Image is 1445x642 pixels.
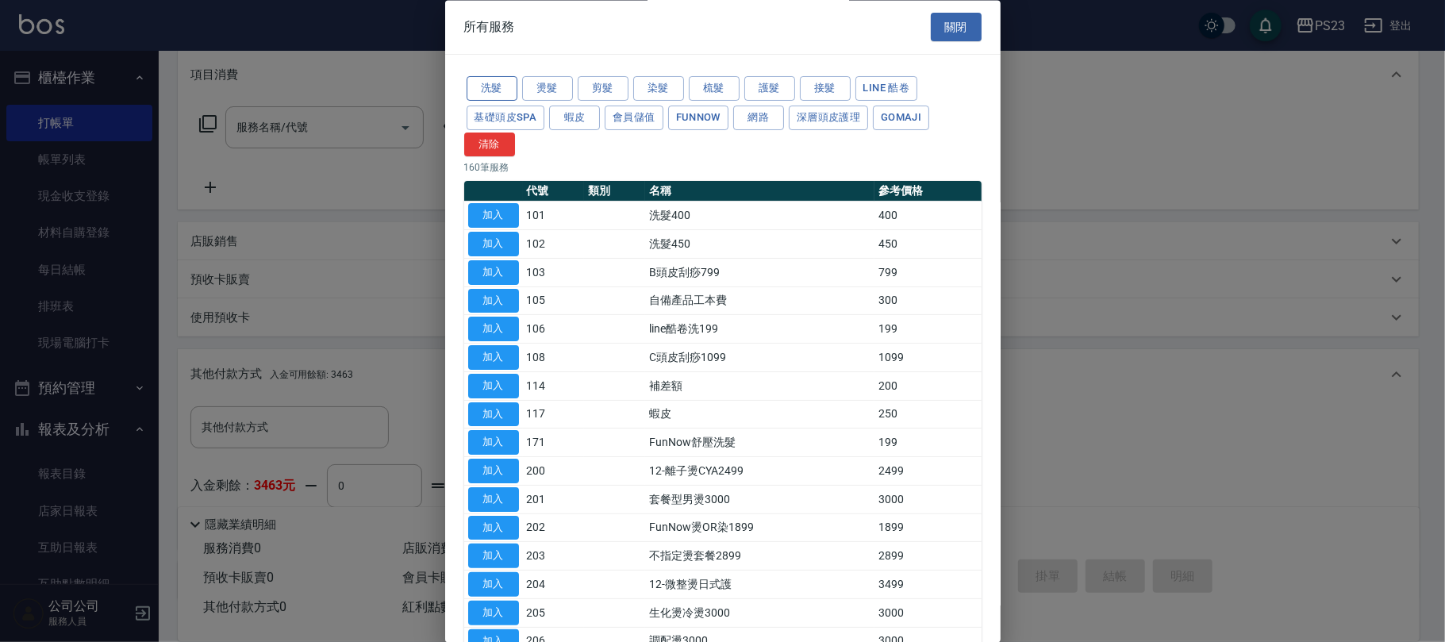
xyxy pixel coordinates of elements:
[645,486,874,514] td: 套餐型男燙3000
[468,459,519,484] button: 加入
[645,542,874,571] td: 不指定燙套餐2899
[874,287,981,316] td: 300
[468,289,519,313] button: 加入
[468,233,519,257] button: 加入
[468,260,519,285] button: 加入
[645,457,874,486] td: 12-離子燙CYA2499
[668,106,728,130] button: FUNNOW
[523,571,584,599] td: 204
[523,457,584,486] td: 200
[468,431,519,456] button: 加入
[874,457,981,486] td: 2499
[874,401,981,429] td: 250
[874,230,981,259] td: 450
[633,77,684,102] button: 染髮
[645,514,874,543] td: FunNow燙OR染1899
[523,344,584,372] td: 108
[523,315,584,344] td: 106
[523,182,584,202] th: 代號
[468,204,519,229] button: 加入
[468,374,519,398] button: 加入
[645,259,874,287] td: B頭皮刮痧799
[789,106,868,130] button: 深層頭皮護理
[522,77,573,102] button: 燙髮
[645,599,874,628] td: 生化燙冷燙3000
[468,573,519,598] button: 加入
[874,372,981,401] td: 200
[468,601,519,625] button: 加入
[464,161,982,175] p: 160 筆服務
[605,106,663,130] button: 會員儲值
[468,346,519,371] button: 加入
[645,344,874,372] td: C頭皮刮痧1099
[523,259,584,287] td: 103
[523,514,584,543] td: 202
[874,182,981,202] th: 參考價格
[468,544,519,569] button: 加入
[468,402,519,427] button: 加入
[645,287,874,316] td: 自備產品工本費
[468,516,519,540] button: 加入
[874,599,981,628] td: 3000
[467,77,517,102] button: 洗髮
[584,182,645,202] th: 類別
[689,77,740,102] button: 梳髮
[874,429,981,457] td: 199
[523,401,584,429] td: 117
[645,571,874,599] td: 12-微整燙日式護
[873,106,929,130] button: Gomaji
[645,315,874,344] td: line酷卷洗199
[523,287,584,316] td: 105
[800,77,851,102] button: 接髮
[523,429,584,457] td: 171
[464,19,515,35] span: 所有服務
[468,487,519,512] button: 加入
[549,106,600,130] button: 蝦皮
[523,202,584,230] td: 101
[874,542,981,571] td: 2899
[578,77,628,102] button: 剪髮
[523,599,584,628] td: 205
[874,202,981,230] td: 400
[523,542,584,571] td: 203
[855,77,918,102] button: LINE 酷卷
[874,315,981,344] td: 199
[874,259,981,287] td: 799
[645,401,874,429] td: 蝦皮
[523,486,584,514] td: 201
[645,182,874,202] th: 名稱
[874,514,981,543] td: 1899
[467,106,545,130] button: 基礎頭皮SPA
[464,133,515,157] button: 清除
[523,230,584,259] td: 102
[523,372,584,401] td: 114
[744,77,795,102] button: 護髮
[645,202,874,230] td: 洗髮400
[645,230,874,259] td: 洗髮450
[733,106,784,130] button: 網路
[931,13,982,42] button: 關閉
[645,429,874,457] td: FunNow舒壓洗髮
[468,317,519,342] button: 加入
[874,486,981,514] td: 3000
[874,571,981,599] td: 3499
[645,372,874,401] td: 補差額
[874,344,981,372] td: 1099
